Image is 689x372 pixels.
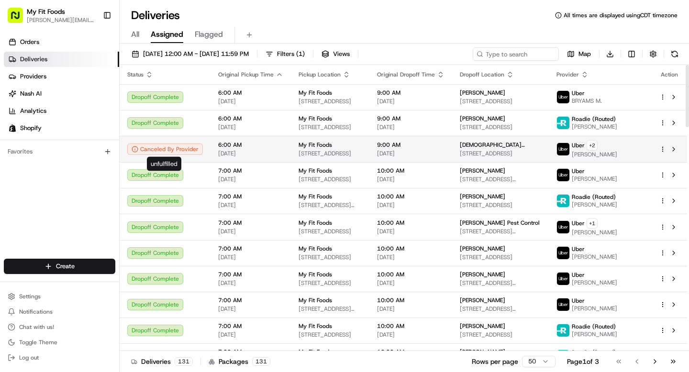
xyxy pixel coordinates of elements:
[33,101,121,109] div: We're available if you need us!
[299,245,332,252] span: My Fit Foods
[19,308,53,316] span: Notifications
[4,259,115,274] button: Create
[175,357,193,366] div: 131
[4,144,115,159] div: Favorites
[131,357,193,366] div: Deliveries
[218,123,283,131] span: [DATE]
[472,357,518,366] p: Rows per page
[20,89,42,98] span: Nash AI
[572,279,617,286] span: [PERSON_NAME]
[572,271,585,279] span: Uber
[572,167,585,175] span: Uber
[572,323,616,330] span: Roadie (Routed)
[572,330,617,338] span: [PERSON_NAME]
[377,98,445,105] span: [DATE]
[20,124,42,132] span: Shopify
[377,193,445,200] span: 10:00 AM
[261,47,309,61] button: Filters(1)
[460,115,505,122] span: [PERSON_NAME]
[19,293,41,300] span: Settings
[218,175,283,183] span: [DATE]
[218,201,283,209] span: [DATE]
[557,91,569,103] img: uber-new-logo.jpeg
[556,71,579,78] span: Provider
[572,175,617,183] span: [PERSON_NAME]
[299,167,332,175] span: My Fit Foods
[460,245,505,252] span: [PERSON_NAME]
[77,135,157,152] a: 💻API Documentation
[460,305,541,313] span: [STREET_ADDRESS][PERSON_NAME]
[460,331,541,339] span: [STREET_ADDRESS]
[299,115,332,122] span: My Fit Foods
[299,193,332,200] span: My Fit Foods
[299,141,332,149] span: My Fit Foods
[143,50,249,58] span: [DATE] 12:00 AM - [DATE] 11:59 PM
[377,150,445,157] span: [DATE]
[67,162,116,169] a: Powered byPylon
[299,150,362,157] span: [STREET_ADDRESS]
[218,219,283,227] span: 7:00 AM
[209,357,270,366] div: Packages
[10,10,29,29] img: Nash
[4,103,119,119] a: Analytics
[557,324,569,337] img: roadie-logo-v2.jpg
[572,349,616,356] span: Roadie (Routed)
[572,115,616,123] span: Roadie (Routed)
[299,296,332,304] span: My Fit Foods
[218,253,283,261] span: [DATE]
[460,71,504,78] span: Dropoff Location
[377,219,445,227] span: 10:00 AM
[299,322,332,330] span: My Fit Foods
[557,169,569,181] img: uber-new-logo.jpeg
[218,89,283,97] span: 6:00 AM
[377,245,445,252] span: 10:00 AM
[27,7,65,16] button: My Fit Foods
[377,322,445,330] span: 10:00 AM
[218,305,283,313] span: [DATE]
[19,339,57,346] span: Toggle Theme
[218,71,274,78] span: Original Pickup Time
[564,11,678,19] span: All times are displayed using CDT timezone
[299,348,332,356] span: My Fit Foods
[460,98,541,105] span: [STREET_ADDRESS]
[299,219,332,227] span: My Fit Foods
[9,124,16,132] img: Shopify logo
[218,322,283,330] span: 7:00 AM
[460,193,505,200] span: [PERSON_NAME]
[377,305,445,313] span: [DATE]
[4,320,115,334] button: Chat with us!
[299,253,362,261] span: [STREET_ADDRESS]
[377,71,435,78] span: Original Dropoff Time
[377,167,445,175] span: 10:00 AM
[460,271,505,278] span: [PERSON_NAME]
[460,228,541,235] span: [STREET_ADDRESS][PERSON_NAME]
[218,115,283,122] span: 6:00 AM
[27,16,95,24] button: [PERSON_NAME][EMAIL_ADDRESS][DOMAIN_NAME]
[56,262,75,271] span: Create
[572,297,585,305] span: Uber
[10,91,27,109] img: 1736555255976-a54dd68f-1ca7-489b-9aae-adbdc363a1c4
[299,71,341,78] span: Pickup Location
[19,354,39,361] span: Log out
[4,336,115,349] button: Toggle Theme
[587,140,598,151] button: +2
[460,322,505,330] span: [PERSON_NAME]
[333,50,350,58] span: Views
[377,271,445,278] span: 10:00 AM
[572,229,617,236] span: [PERSON_NAME]
[668,47,681,61] button: Refresh
[377,89,445,97] span: 9:00 AM
[659,71,679,78] div: Action
[90,139,154,148] span: API Documentation
[127,143,203,155] button: Canceled By Provider
[557,298,569,311] img: uber-new-logo.jpeg
[4,351,115,364] button: Log out
[10,38,174,54] p: Welcome 👋
[460,141,541,149] span: [DEMOGRAPHIC_DATA][PERSON_NAME]
[557,221,569,233] img: uber-new-logo.jpeg
[460,296,505,304] span: [PERSON_NAME]
[151,29,183,40] span: Assigned
[557,195,569,207] img: roadie-logo-v2.jpg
